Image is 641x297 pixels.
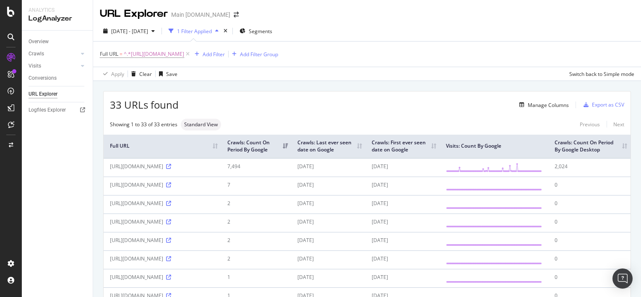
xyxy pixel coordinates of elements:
[365,135,440,158] th: Crawls: First ever seen date on Google: activate to sort column ascending
[229,49,278,59] button: Add Filter Group
[516,100,569,110] button: Manage Columns
[249,28,272,35] span: Segments
[221,177,291,195] td: 7
[29,90,57,99] div: URL Explorer
[203,51,225,58] div: Add Filter
[365,250,440,269] td: [DATE]
[569,70,634,78] div: Switch back to Simple mode
[548,177,631,195] td: 0
[156,67,177,81] button: Save
[365,158,440,177] td: [DATE]
[181,119,221,130] div: neutral label
[29,106,66,115] div: Logfiles Explorer
[612,268,633,289] div: Open Intercom Messenger
[124,48,184,60] span: ^.*[URL][DOMAIN_NAME]
[110,98,179,112] span: 33 URLs found
[291,250,365,269] td: [DATE]
[110,163,215,170] div: [URL][DOMAIN_NAME]
[291,269,365,287] td: [DATE]
[566,67,634,81] button: Switch back to Simple mode
[291,158,365,177] td: [DATE]
[580,98,624,112] button: Export as CSV
[110,237,215,244] div: [URL][DOMAIN_NAME]
[100,67,124,81] button: Apply
[120,50,122,57] span: =
[365,269,440,287] td: [DATE]
[110,200,215,207] div: [URL][DOMAIN_NAME]
[548,250,631,269] td: 0
[166,70,177,78] div: Save
[29,49,78,58] a: Crawls
[29,90,87,99] a: URL Explorer
[234,12,239,18] div: arrow-right-arrow-left
[221,250,291,269] td: 2
[128,67,152,81] button: Clear
[29,7,86,14] div: Analytics
[110,255,215,262] div: [URL][DOMAIN_NAME]
[365,232,440,250] td: [DATE]
[29,37,87,46] a: Overview
[29,74,57,83] div: Conversions
[29,62,41,70] div: Visits
[29,74,87,83] a: Conversions
[548,158,631,177] td: 2,024
[177,28,212,35] div: 1 Filter Applied
[365,195,440,214] td: [DATE]
[100,24,158,38] button: [DATE] - [DATE]
[548,214,631,232] td: 0
[528,102,569,109] div: Manage Columns
[110,274,215,281] div: [URL][DOMAIN_NAME]
[291,195,365,214] td: [DATE]
[29,62,78,70] a: Visits
[548,269,631,287] td: 0
[110,121,177,128] div: Showing 1 to 33 of 33 entries
[111,28,148,35] span: [DATE] - [DATE]
[100,7,168,21] div: URL Explorer
[171,10,230,19] div: Main [DOMAIN_NAME]
[291,214,365,232] td: [DATE]
[221,214,291,232] td: 2
[29,106,87,115] a: Logfiles Explorer
[548,135,631,158] th: Crawls: Count On Period By Google Desktop: activate to sort column ascending
[221,135,291,158] th: Crawls: Count On Period By Google: activate to sort column ascending
[139,70,152,78] div: Clear
[222,27,229,35] div: times
[111,70,124,78] div: Apply
[548,195,631,214] td: 0
[29,14,86,23] div: LogAnalyzer
[291,135,365,158] th: Crawls: Last ever seen date on Google: activate to sort column ascending
[236,24,276,38] button: Segments
[592,101,624,108] div: Export as CSV
[291,177,365,195] td: [DATE]
[221,232,291,250] td: 2
[104,135,221,158] th: Full URL: activate to sort column ascending
[110,181,215,188] div: [URL][DOMAIN_NAME]
[548,232,631,250] td: 0
[240,51,278,58] div: Add Filter Group
[365,177,440,195] td: [DATE]
[221,158,291,177] td: 7,494
[110,218,215,225] div: [URL][DOMAIN_NAME]
[440,135,548,158] th: Visits: Count By Google
[29,49,44,58] div: Crawls
[184,122,218,127] span: Standard View
[365,214,440,232] td: [DATE]
[165,24,222,38] button: 1 Filter Applied
[29,37,49,46] div: Overview
[221,269,291,287] td: 1
[191,49,225,59] button: Add Filter
[221,195,291,214] td: 2
[100,50,118,57] span: Full URL
[291,232,365,250] td: [DATE]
